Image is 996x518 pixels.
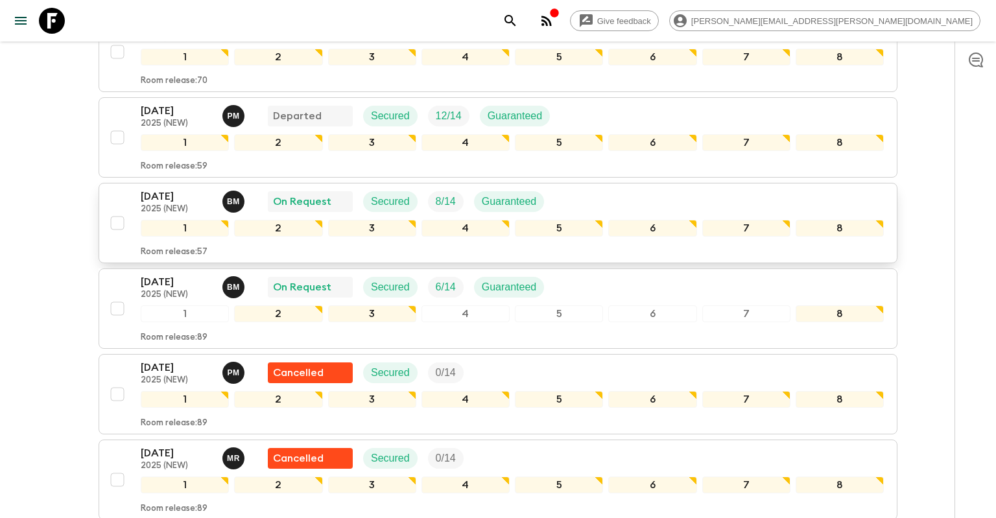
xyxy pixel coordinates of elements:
div: 6 [608,49,696,65]
button: [DATE]2025 (NEW)Paula MedeirosFlash Pack cancellationSecuredTrip Fill12345678Room release:89 [99,354,897,434]
div: 1 [141,477,229,493]
p: 2025 (NEW) [141,204,212,215]
p: Secured [371,451,410,466]
div: 5 [515,134,603,151]
p: [DATE] [141,103,212,119]
div: 8 [796,391,884,408]
button: MR [222,447,247,469]
p: [DATE] [141,445,212,461]
button: PM [222,362,247,384]
div: Trip Fill [428,448,464,469]
div: 8 [796,220,884,237]
div: Flash Pack cancellation [268,448,353,469]
p: [DATE] [141,189,212,204]
p: [DATE] [141,274,212,290]
p: Secured [371,279,410,295]
div: 2 [234,305,322,322]
p: Guaranteed [488,108,543,124]
div: 4 [421,477,510,493]
button: BM [222,276,247,298]
p: Secured [371,194,410,209]
div: 2 [234,391,322,408]
div: Trip Fill [428,277,464,298]
div: 3 [328,134,416,151]
div: 8 [796,477,884,493]
div: 4 [421,305,510,322]
p: 2025 (NEW) [141,375,212,386]
p: Room release: 57 [141,247,207,257]
div: 1 [141,391,229,408]
button: [DATE]2025 (NEW)Bruno MeloOn RequestSecuredTrip FillGuaranteed12345678Room release:89 [99,268,897,349]
p: Cancelled [273,451,324,466]
p: 12 / 14 [436,108,462,124]
div: 1 [141,134,229,151]
div: 6 [608,305,696,322]
div: 4 [421,220,510,237]
p: [DATE] [141,360,212,375]
div: 5 [515,49,603,65]
div: 7 [702,305,790,322]
p: 2025 (NEW) [141,119,212,129]
p: Room release: 70 [141,76,207,86]
span: Paula Medeiros [222,109,247,119]
div: 6 [608,220,696,237]
p: Guaranteed [482,279,537,295]
button: search adventures [497,8,523,34]
p: 6 / 14 [436,279,456,295]
div: 6 [608,391,696,408]
a: Give feedback [570,10,659,31]
div: 7 [702,220,790,237]
div: 5 [515,477,603,493]
p: On Request [273,279,331,295]
div: 8 [796,49,884,65]
div: Flash Pack cancellation [268,362,353,383]
div: Trip Fill [428,191,464,212]
div: 4 [421,49,510,65]
div: 4 [421,134,510,151]
div: Secured [363,191,418,212]
p: B M [227,282,240,292]
span: Mario Rangel [222,451,247,462]
div: 2 [234,220,322,237]
div: Secured [363,448,418,469]
p: 8 / 14 [436,194,456,209]
div: Secured [363,277,418,298]
div: 4 [421,391,510,408]
div: 1 [141,305,229,322]
div: 2 [234,49,322,65]
p: 2025 (NEW) [141,290,212,300]
div: 6 [608,477,696,493]
p: Room release: 59 [141,161,207,172]
div: [PERSON_NAME][EMAIL_ADDRESS][PERSON_NAME][DOMAIN_NAME] [669,10,980,31]
div: Trip Fill [428,106,469,126]
div: 3 [328,49,416,65]
p: 0 / 14 [436,451,456,466]
div: 2 [234,477,322,493]
div: 3 [328,391,416,408]
div: 2 [234,134,322,151]
p: Secured [371,108,410,124]
div: Secured [363,106,418,126]
p: B M [227,196,240,207]
div: 3 [328,220,416,237]
div: 8 [796,134,884,151]
div: 1 [141,49,229,65]
div: 3 [328,305,416,322]
p: P M [227,368,239,378]
span: [PERSON_NAME][EMAIL_ADDRESS][PERSON_NAME][DOMAIN_NAME] [684,16,980,26]
p: Departed [273,108,322,124]
button: [DATE]2025 (NEW)Eduardo MirandaDepartedSecuredTrip FillGuaranteed12345678Room release:70 [99,12,897,92]
p: Guaranteed [482,194,537,209]
div: 7 [702,134,790,151]
button: menu [8,8,34,34]
p: 0 / 14 [436,365,456,381]
button: [DATE]2025 (NEW)Bruno MeloOn RequestSecuredTrip FillGuaranteed12345678Room release:57 [99,183,897,263]
p: Room release: 89 [141,333,207,343]
p: Cancelled [273,365,324,381]
span: Give feedback [590,16,658,26]
span: Bruno Melo [222,194,247,205]
div: 7 [702,391,790,408]
div: 5 [515,305,603,322]
button: [DATE]2025 (NEW)Paula MedeirosDepartedSecuredTrip FillGuaranteed12345678Room release:59 [99,97,897,178]
p: Secured [371,365,410,381]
